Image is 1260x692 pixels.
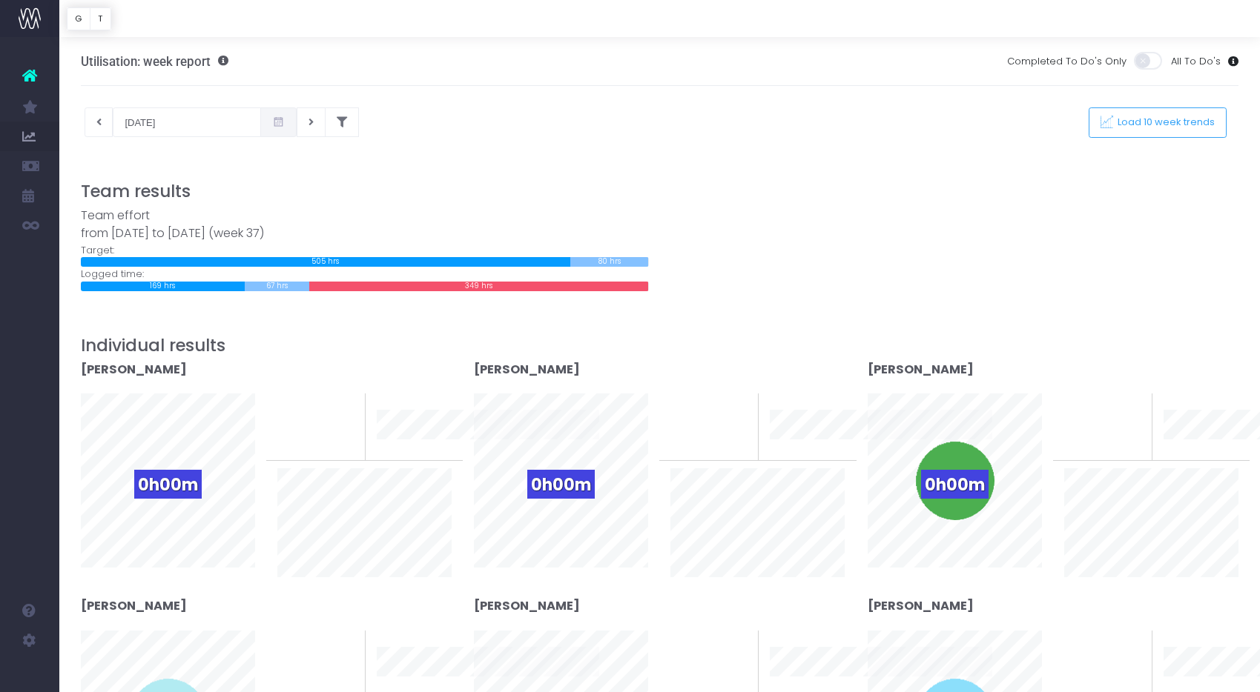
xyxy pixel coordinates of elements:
button: G [67,7,90,30]
strong: [PERSON_NAME] [868,361,974,378]
span: To last week [277,418,338,433]
span: 10 week trend [1164,443,1230,458]
span: To last week [1064,655,1125,670]
span: 0% [1116,393,1141,418]
span: 0% [1116,631,1141,655]
span: Load 10 week trends [1113,116,1216,129]
button: T [90,7,111,30]
h3: Individual results [81,336,1239,356]
strong: [PERSON_NAME] [868,597,974,614]
div: 349 hrs [309,282,648,291]
div: Team effort from [DATE] to [DATE] (week 37) [81,207,649,243]
strong: [PERSON_NAME] [474,597,580,614]
img: images/default_profile_image.png [19,662,41,685]
span: 0% [329,631,354,655]
span: 10 week trend [770,443,837,458]
span: 10 week trend [377,443,443,458]
strong: [PERSON_NAME] [474,361,580,378]
h3: Utilisation: week report [81,54,228,69]
span: To last week [277,655,338,670]
div: Target: Logged time: [70,207,660,291]
span: Completed To Do's Only [1007,54,1127,69]
span: 0% [722,631,747,655]
div: 505 hrs [81,257,571,267]
h3: Team results [81,182,1239,202]
span: To last week [670,418,731,433]
span: To last week [1064,418,1125,433]
div: 169 hrs [81,282,245,291]
span: 0h00m [527,470,595,499]
span: 0h00m [134,470,202,499]
strong: [PERSON_NAME] [81,597,187,614]
div: 80 hrs [570,257,648,267]
div: Vertical button group [67,7,111,30]
span: To last week [670,655,731,670]
span: 0% [329,393,354,418]
strong: [PERSON_NAME] [81,361,187,378]
button: Load 10 week trends [1089,107,1227,138]
span: All To Do's [1171,54,1221,69]
span: 0h00m [921,470,989,499]
div: 67 hrs [245,282,309,291]
span: 0% [722,393,747,418]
